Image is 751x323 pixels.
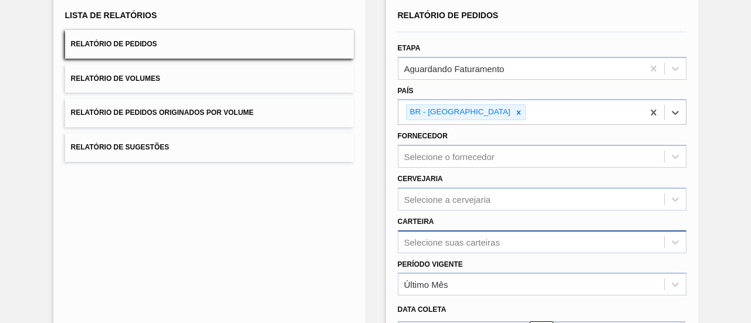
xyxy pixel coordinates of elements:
div: Aguardando Faturamento [404,63,505,73]
button: Relatório de Pedidos [65,30,354,59]
span: Relatório de Pedidos Originados por Volume [71,108,254,117]
label: Etapa [398,44,421,52]
label: Período Vigente [398,260,463,268]
button: Relatório de Sugestões [65,133,354,162]
span: Relatório de Sugestões [71,143,170,151]
span: Relatório de Pedidos [71,40,157,48]
div: Último Mês [404,280,448,290]
label: País [398,87,414,95]
label: Cervejaria [398,175,443,183]
div: Selecione o fornecedor [404,152,495,162]
label: Fornecedor [398,132,448,140]
div: BR - [GEOGRAPHIC_DATA] [407,105,512,120]
div: Selecione a cervejaria [404,194,491,204]
button: Relatório de Pedidos Originados por Volume [65,98,354,127]
span: Relatório de Pedidos [398,11,499,20]
span: Relatório de Volumes [71,74,160,83]
span: Data coleta [398,305,446,314]
div: Selecione suas carteiras [404,237,500,247]
button: Relatório de Volumes [65,64,354,93]
span: Lista de Relatórios [65,11,157,20]
label: Carteira [398,217,434,226]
